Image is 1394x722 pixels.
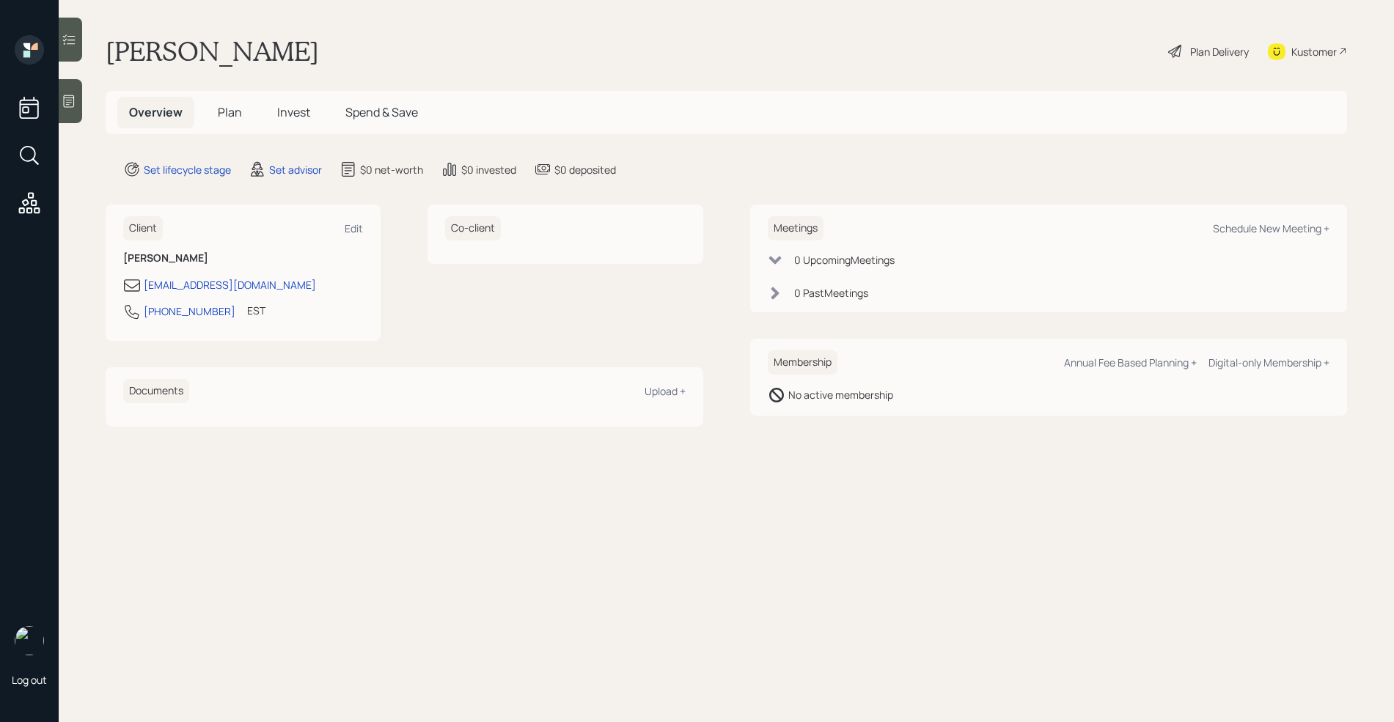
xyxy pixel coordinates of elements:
h1: [PERSON_NAME] [106,35,319,67]
div: 0 Past Meeting s [794,285,868,301]
h6: Membership [768,350,837,375]
h6: Meetings [768,216,823,240]
div: No active membership [788,387,893,402]
div: [PHONE_NUMBER] [144,303,235,319]
div: Set lifecycle stage [144,162,231,177]
div: Edit [345,221,363,235]
span: Invest [277,104,310,120]
div: Log out [12,673,47,687]
div: Digital-only Membership + [1208,356,1329,369]
img: retirable_logo.png [15,626,44,655]
div: Plan Delivery [1190,44,1249,59]
span: Plan [218,104,242,120]
div: EST [247,303,265,318]
h6: [PERSON_NAME] [123,252,363,265]
div: Kustomer [1291,44,1337,59]
h6: Client [123,216,163,240]
div: $0 net-worth [360,162,423,177]
div: Set advisor [269,162,322,177]
div: Schedule New Meeting + [1213,221,1329,235]
span: Spend & Save [345,104,418,120]
div: $0 deposited [554,162,616,177]
span: Overview [129,104,183,120]
div: Annual Fee Based Planning + [1064,356,1197,369]
h6: Co-client [445,216,501,240]
h6: Documents [123,379,189,403]
div: [EMAIL_ADDRESS][DOMAIN_NAME] [144,277,316,292]
div: Upload + [645,384,686,398]
div: 0 Upcoming Meeting s [794,252,895,268]
div: $0 invested [461,162,516,177]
